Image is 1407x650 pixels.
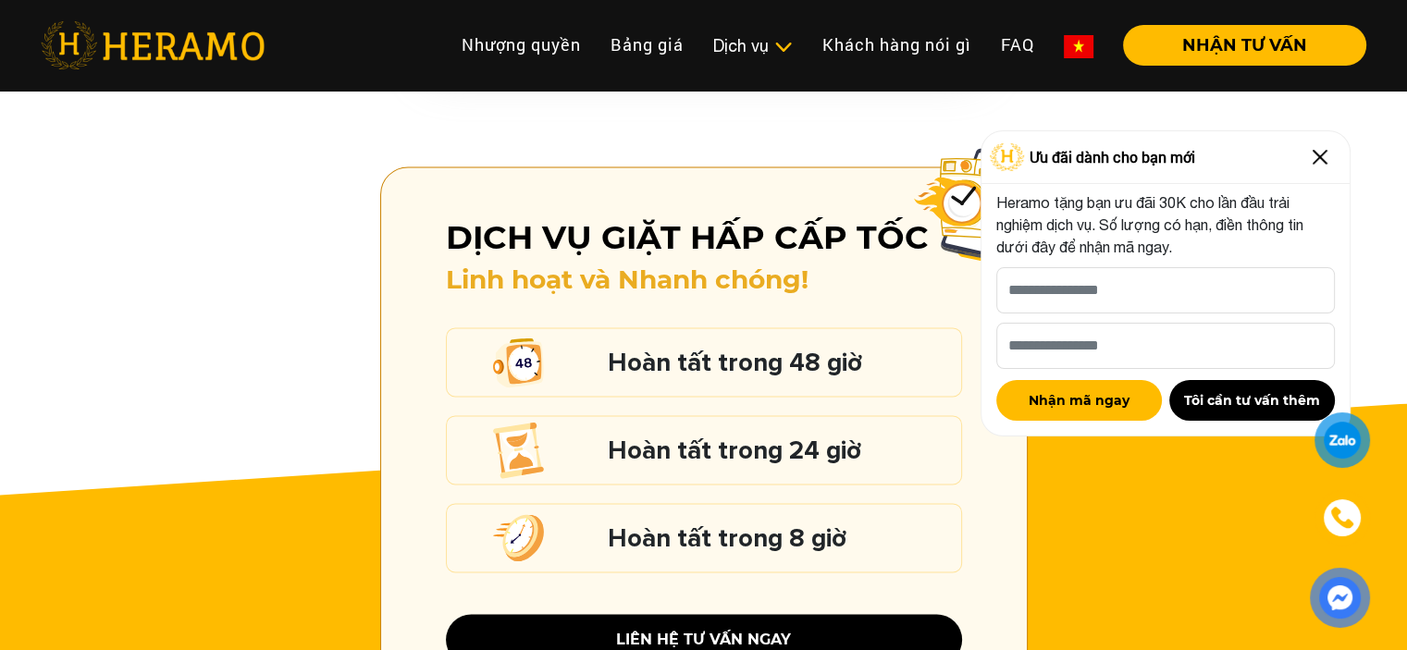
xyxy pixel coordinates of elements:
[1123,25,1366,66] button: NHẬN TƯ VẤN
[990,143,1025,171] img: Logo
[773,38,793,56] img: subToggleIcon
[446,218,962,257] h3: Dịch vụ giặt hấp cấp tốc
[41,21,265,69] img: heramo-logo.png
[608,438,952,462] h5: Hoàn tất trong 24 giờ
[447,25,596,65] a: Nhượng quyền
[1064,35,1093,58] img: vn-flag.png
[1305,142,1335,172] img: Close
[996,191,1335,258] p: Heramo tặng bạn ưu đãi 30K cho lần đầu trải nghiệm dịch vụ. Số lượng có hạn, điền thông tin dưới ...
[1169,380,1335,421] button: Tôi cần tư vấn thêm
[986,25,1049,65] a: FAQ
[996,380,1162,421] button: Nhận mã ngay
[608,526,952,550] h5: Hoàn tất trong 8 giờ
[446,264,962,296] h4: Linh hoạt và Nhanh chóng!
[1317,493,1367,543] a: phone-icon
[608,350,952,374] h5: Hoàn tất trong 48 giờ
[596,25,698,65] a: Bảng giá
[1030,146,1195,168] span: Ưu đãi dành cho bạn mới
[808,25,986,65] a: Khách hàng nói gì
[1332,508,1352,528] img: phone-icon
[713,33,793,58] div: Dịch vụ
[1108,37,1366,54] a: NHẬN TƯ VẤN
